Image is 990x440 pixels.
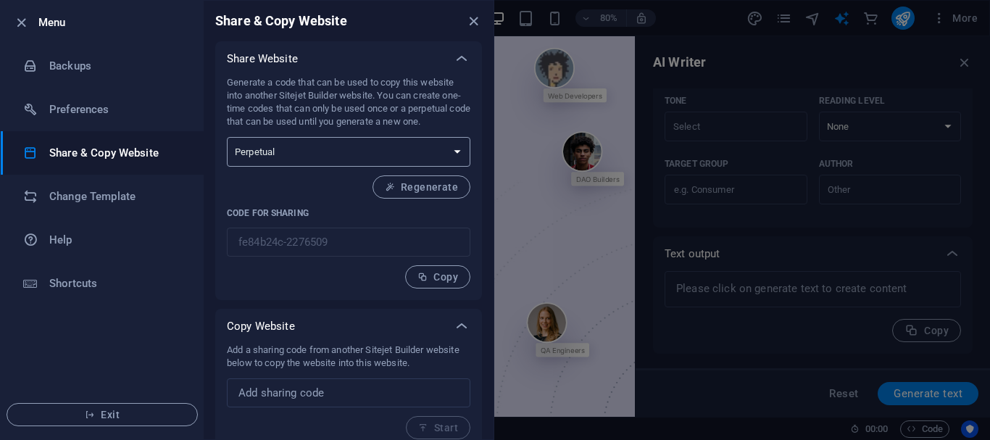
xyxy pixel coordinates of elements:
button: Exit [7,403,198,426]
button: Regenerate [373,175,470,199]
p: Copy Website [227,319,295,333]
span: Regenerate [385,181,458,193]
div: Copy Website [215,309,482,344]
h6: Share & Copy Website [49,144,183,162]
p: Code for sharing [227,207,470,219]
h6: Menu [38,14,192,31]
span: Copy [417,271,458,283]
h6: Share & Copy Website [215,12,347,30]
p: Generate a code that can be used to copy this website into another Sitejet Builder website. You c... [227,76,470,128]
div: Share Website [215,41,482,76]
button: close [465,12,482,30]
p: Share Website [227,51,298,66]
h6: Preferences [49,101,183,118]
p: Add a sharing code from another Sitejet Builder website below to copy the website into this website. [227,344,470,370]
span: Exit [19,409,186,420]
input: Add sharing code [227,378,470,407]
h6: Help [49,231,183,249]
h6: Shortcuts [49,275,183,292]
button: Copy [405,265,470,289]
a: Help [1,218,204,262]
h6: Backups [49,57,183,75]
h6: Change Template [49,188,183,205]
